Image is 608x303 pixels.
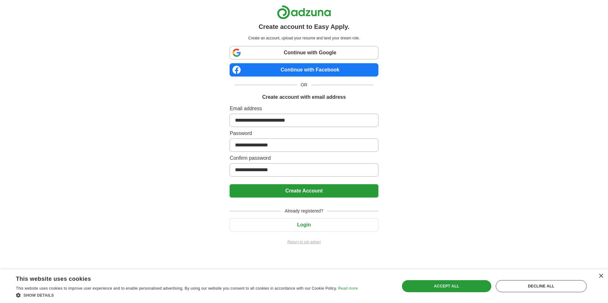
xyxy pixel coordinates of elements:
[230,184,378,198] button: Create Account
[230,105,378,112] label: Email address
[16,273,342,283] div: This website uses cookies
[16,286,337,291] span: This website uses cookies to improve user experience and to enable personalised advertising. By u...
[402,280,491,292] div: Accept all
[230,222,378,227] a: Login
[230,239,378,245] a: Return to job advert
[281,208,327,214] span: Already registered?
[297,82,311,88] span: OR
[598,274,603,279] div: Close
[262,93,346,101] h1: Create account with email address
[230,218,378,232] button: Login
[230,154,378,162] label: Confirm password
[230,63,378,77] a: Continue with Facebook
[230,46,378,59] a: Continue with Google
[496,280,587,292] div: Decline all
[24,293,54,298] span: Show details
[230,130,378,137] label: Password
[16,292,358,298] div: Show details
[231,35,377,41] p: Create an account, upload your resume and land your dream role.
[259,22,349,31] h1: Create account to Easy Apply.
[277,5,331,19] img: Adzuna logo
[338,286,358,291] a: Read more, opens a new window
